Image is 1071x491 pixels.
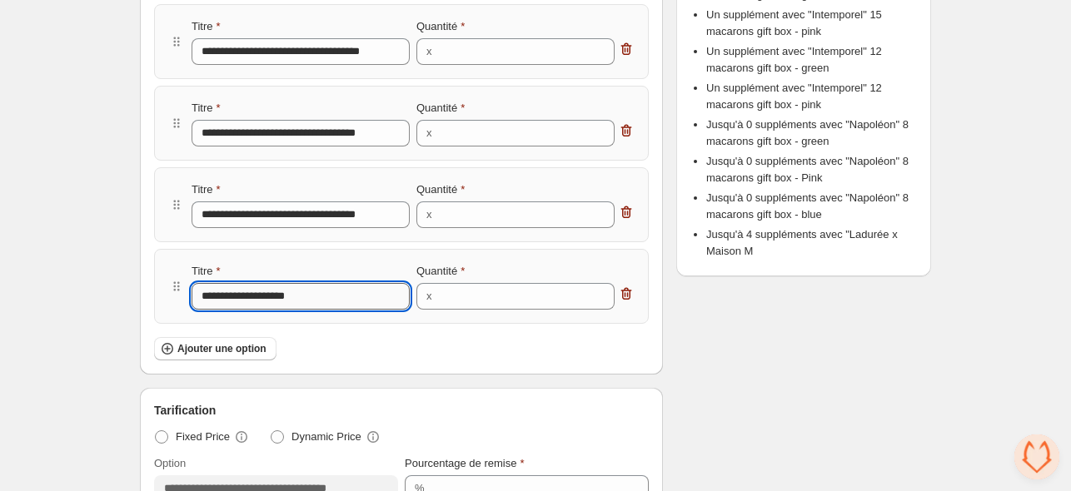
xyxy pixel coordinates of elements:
[192,18,221,35] label: Titre
[706,117,918,150] li: Jusqu'à 0 suppléments avec "Napoléon" 8 macarons gift box - green
[177,342,267,355] span: Ajouter une option
[405,455,524,472] label: Pourcentage de remise
[192,263,221,280] label: Titre
[426,288,432,305] div: x
[426,125,432,141] div: x
[706,190,918,223] li: Jusqu'à 0 suppléments avec "Napoléon" 8 macarons gift box - blue
[154,337,276,360] button: Ajouter une option
[706,80,918,113] li: Un supplément avec "Intemporel" 12 macarons gift box - pink
[192,100,221,117] label: Titre
[416,181,465,198] label: Quantité
[192,181,221,198] label: Titre
[154,455,186,472] label: Option
[291,429,361,445] span: Dynamic Price
[176,429,230,445] span: Fixed Price
[706,43,918,77] li: Un supplément avec "Intemporel" 12 macarons gift box - green
[416,100,465,117] label: Quantité
[706,226,918,260] li: Jusqu'à 4 suppléments avec "Ladurée x Maison M
[426,206,432,223] div: x
[416,263,465,280] label: Quantité
[426,43,432,60] div: x
[706,7,918,40] li: Un supplément avec "Intemporel" 15 macarons gift box - pink
[154,402,216,419] span: Tarification
[1014,434,1059,479] div: Ouvrir le chat
[706,153,918,186] li: Jusqu'à 0 suppléments avec "Napoléon" 8 macarons gift box - Pink
[416,18,465,35] label: Quantité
